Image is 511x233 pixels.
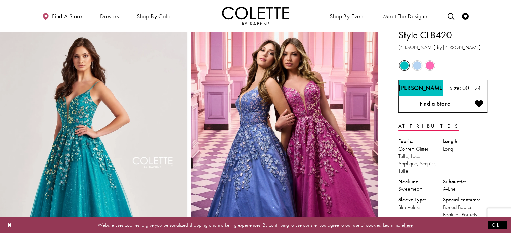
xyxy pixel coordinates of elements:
button: Add to wishlist [471,96,487,113]
div: A-Line [443,185,488,193]
a: Attributes [398,121,459,131]
div: Long [443,145,488,153]
div: Fabric: [398,138,443,145]
div: Jade [398,60,410,71]
div: Sleeve Type: [398,196,443,203]
a: Find a Store [398,96,471,113]
div: Sweetheart [398,185,443,193]
div: Pink [424,60,436,71]
div: Boned Bodice, Features Pockets, Lace-Up Back [443,203,488,226]
button: Close Dialog [4,219,15,231]
div: Product color controls state depends on size chosen [398,59,487,72]
div: Confetti Glitter Tulle, Lace Applique, Sequins, Tulle [398,145,443,175]
div: Length: [443,138,488,145]
h5: 00 - 24 [462,84,481,91]
span: Size: [449,84,461,92]
div: Neckline: [398,178,443,185]
div: Silhouette: [443,178,488,185]
a: here [404,222,413,228]
h1: Style CL8420 [398,28,487,42]
p: Website uses cookies to give you personalized shopping and marketing experiences. By continuing t... [48,221,463,230]
button: Submit Dialog [488,221,507,229]
div: Sleeveless [398,203,443,211]
div: Periwinkle [411,60,423,71]
h3: [PERSON_NAME] by [PERSON_NAME] [398,44,487,51]
h5: Chosen color [399,84,445,91]
div: Special Features: [443,196,488,203]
